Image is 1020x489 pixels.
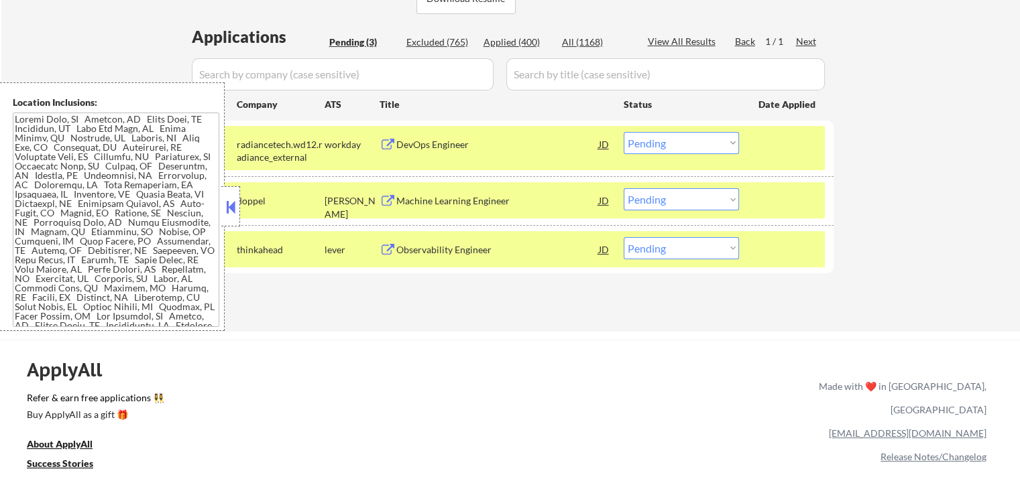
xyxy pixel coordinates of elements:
[237,243,325,257] div: thinkahead
[27,407,161,424] a: Buy ApplyAll as a gift 🎁
[758,98,817,111] div: Date Applied
[237,98,325,111] div: Company
[796,35,817,48] div: Next
[735,35,756,48] div: Back
[396,243,599,257] div: Observability Engineer
[27,438,93,449] u: About ApplyAll
[881,451,986,462] a: Release Notes/Changelog
[829,427,986,439] a: [EMAIL_ADDRESS][DOMAIN_NAME]
[813,374,986,421] div: Made with ❤️ in [GEOGRAPHIC_DATA], [GEOGRAPHIC_DATA]
[13,96,219,109] div: Location Inclusions:
[765,35,796,48] div: 1 / 1
[648,35,720,48] div: View All Results
[27,456,111,473] a: Success Stories
[27,358,117,381] div: ApplyAll
[325,243,380,257] div: lever
[396,194,599,208] div: Machine Learning Engineer
[27,458,93,469] u: Success Stories
[329,36,396,49] div: Pending (3)
[27,393,539,407] a: Refer & earn free applications 👯‍♀️
[562,36,629,49] div: All (1168)
[598,132,611,156] div: JD
[325,98,380,111] div: ATS
[484,36,551,49] div: Applied (400)
[598,188,611,212] div: JD
[27,437,111,453] a: About ApplyAll
[396,138,599,151] div: DevOps Engineer
[624,92,739,116] div: Status
[237,194,325,208] div: doppel
[237,138,325,164] div: radiancetech.wd12.radiance_external
[380,98,611,111] div: Title
[27,410,161,419] div: Buy ApplyAll as a gift 🎁
[192,29,325,45] div: Applications
[325,194,380,220] div: [PERSON_NAME]
[506,58,825,90] input: Search by title (case sensitive)
[192,58,494,90] input: Search by company (case sensitive)
[598,237,611,261] div: JD
[406,36,473,49] div: Excluded (765)
[325,138,380,151] div: workday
